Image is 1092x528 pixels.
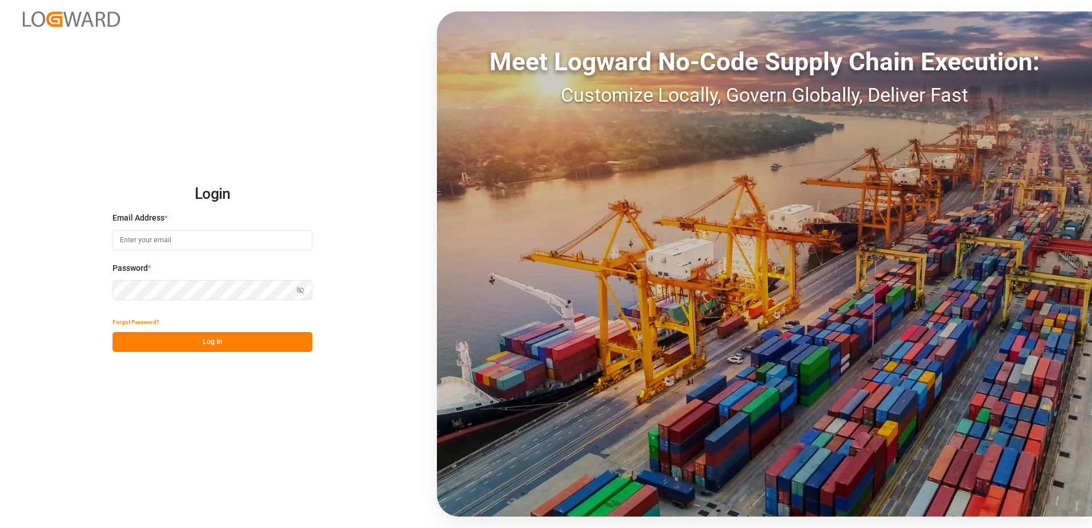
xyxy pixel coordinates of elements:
[437,81,1092,110] div: Customize Locally, Govern Globally, Deliver Fast
[113,176,312,213] h2: Login
[113,212,164,224] span: Email Address
[113,312,159,332] button: Forgot Password?
[23,11,120,27] img: Logward_new_orange.png
[437,43,1092,81] div: Meet Logward No-Code Supply Chain Execution:
[113,230,312,250] input: Enter your email
[113,262,148,274] span: Password
[113,332,312,352] button: Log In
